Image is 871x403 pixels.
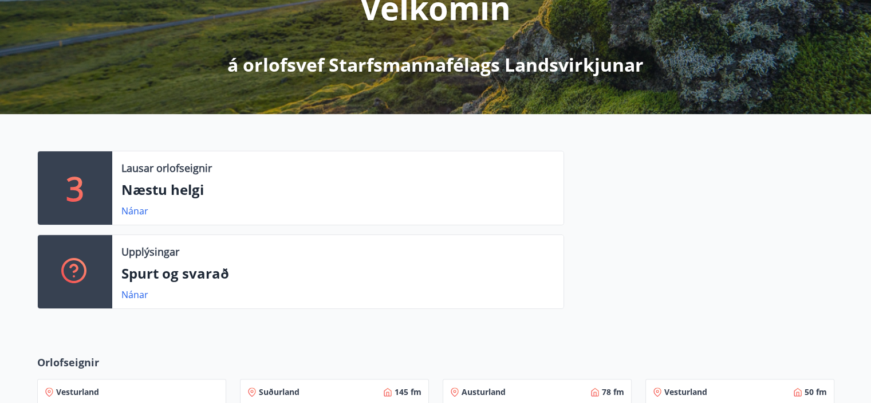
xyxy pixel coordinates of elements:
p: á orlofsvef Starfsmannafélags Landsvirkjunar [227,52,644,77]
a: Nánar [121,205,148,217]
p: Spurt og svarað [121,264,554,283]
span: Austurland [462,386,506,398]
span: 145 fm [395,386,421,398]
a: Nánar [121,288,148,301]
p: Upplýsingar [121,244,179,259]
p: Næstu helgi [121,180,554,199]
span: Vesturland [664,386,707,398]
p: Lausar orlofseignir [121,161,212,175]
span: Suðurland [259,386,299,398]
span: 78 fm [602,386,624,398]
span: 50 fm [805,386,827,398]
span: Vesturland [56,386,99,398]
span: Orlofseignir [37,355,99,370]
p: 3 [66,166,84,210]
